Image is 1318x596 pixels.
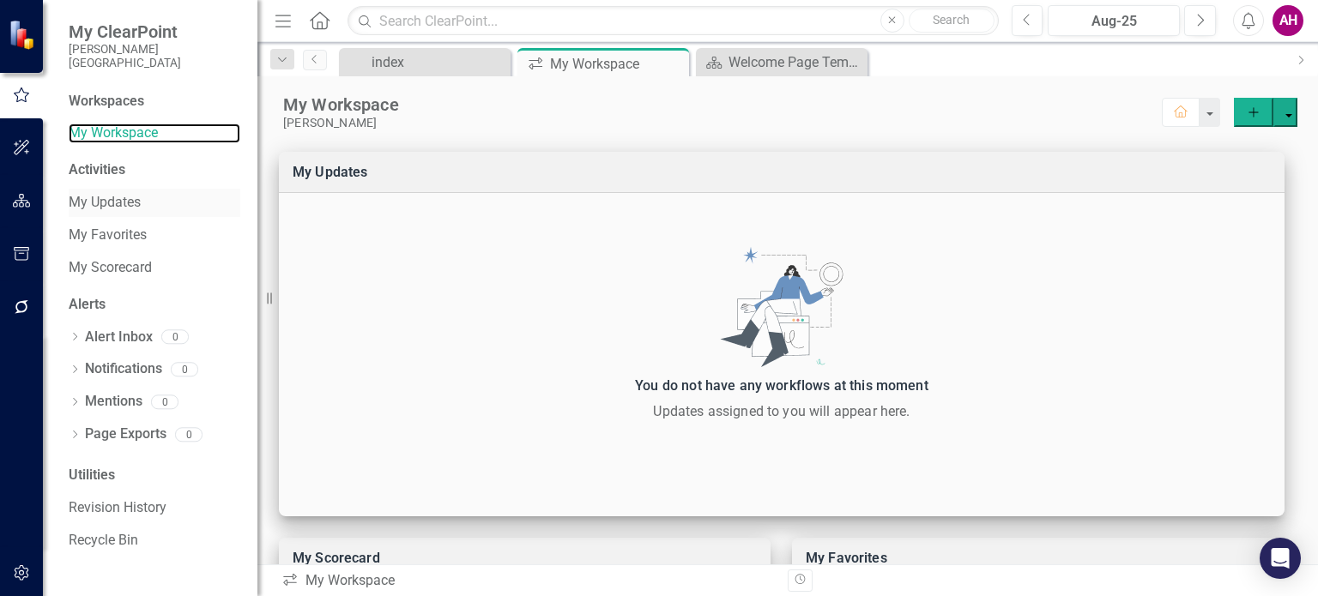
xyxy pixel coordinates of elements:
[293,550,380,566] a: My Scorecard
[1273,98,1297,127] button: select merge strategy
[343,51,506,73] a: index
[700,51,863,73] a: Welcome Page Template
[729,51,863,73] div: Welcome Page Template
[293,164,368,180] a: My Updates
[85,424,166,444] a: Page Exports
[171,362,198,376] div: 0
[348,6,998,36] input: Search ClearPoint...
[1054,11,1174,32] div: Aug-25
[69,123,240,143] a: My Workspace
[287,401,1276,422] div: Updates assigned to you will appear here.
[151,394,178,409] div: 0
[8,19,39,51] img: ClearPoint Strategy
[1048,5,1180,36] button: Aug-25
[69,295,240,315] div: Alerts
[69,498,240,518] a: Revision History
[283,116,1162,130] div: [PERSON_NAME]
[69,193,240,213] a: My Updates
[909,9,995,33] button: Search
[175,427,203,442] div: 0
[85,328,153,347] a: Alert Inbox
[69,42,240,70] small: [PERSON_NAME][GEOGRAPHIC_DATA]
[69,226,240,245] a: My Favorites
[933,13,970,27] span: Search
[283,93,1162,116] div: My Workspace
[161,330,189,345] div: 0
[550,53,685,75] div: My Workspace
[281,571,775,591] div: My Workspace
[69,531,240,551] a: Recycle Bin
[1260,538,1301,579] div: Open Intercom Messenger
[1234,98,1297,127] div: split button
[1273,5,1303,36] button: AH
[69,160,240,180] div: Activities
[806,550,887,566] a: My Favorites
[85,359,162,379] a: Notifications
[1234,98,1273,127] button: select merge strategy
[69,258,240,278] a: My Scorecard
[69,92,144,111] div: Workspaces
[287,374,1276,398] div: You do not have any workflows at this moment
[85,392,142,412] a: Mentions
[372,51,506,73] div: index
[69,466,240,485] div: Utilities
[69,21,240,42] span: My ClearPoint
